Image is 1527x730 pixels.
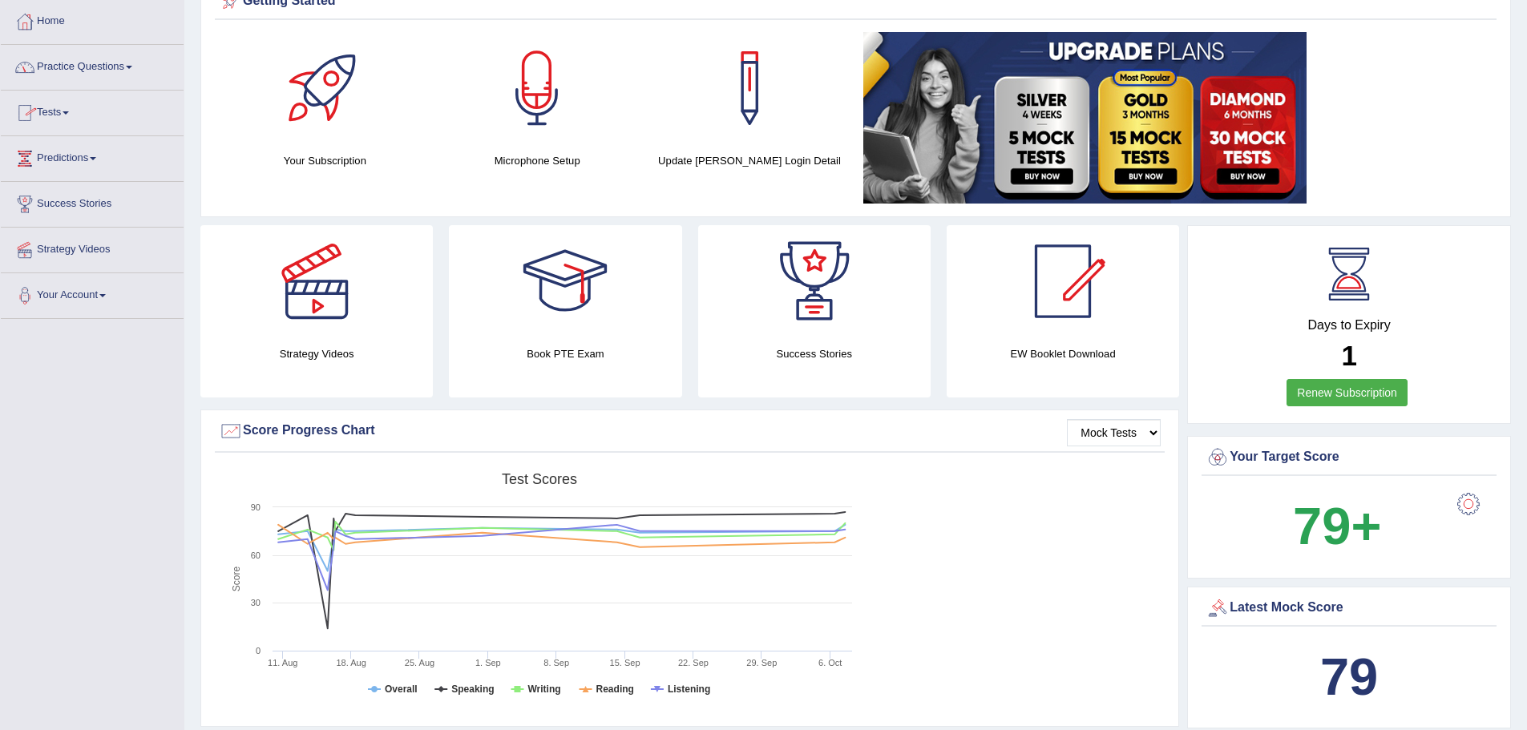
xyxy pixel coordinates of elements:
[231,567,242,592] tspan: Score
[668,684,710,695] tspan: Listening
[256,646,261,655] text: 0
[251,502,261,512] text: 90
[251,551,261,560] text: 60
[947,345,1179,362] h4: EW Booklet Download
[200,345,433,362] h4: Strategy Videos
[698,345,931,362] h4: Success Stories
[652,152,848,169] h4: Update [PERSON_NAME] Login Detail
[251,598,261,607] text: 30
[863,32,1307,204] img: small5.jpg
[1206,446,1493,470] div: Your Target Score
[1,228,184,268] a: Strategy Videos
[1,45,184,85] a: Practice Questions
[527,684,560,695] tspan: Writing
[219,419,1161,443] div: Score Progress Chart
[227,152,423,169] h4: Your Subscription
[336,658,366,667] tspan: 18. Aug
[1206,596,1493,620] div: Latest Mock Score
[385,684,418,695] tspan: Overall
[502,471,577,487] tspan: Test scores
[475,658,501,667] tspan: 1. Sep
[268,658,297,667] tspan: 11. Aug
[543,658,569,667] tspan: 8. Sep
[1287,379,1408,406] a: Renew Subscription
[1320,647,1378,706] b: 79
[1,91,184,131] a: Tests
[451,684,494,695] tspan: Speaking
[596,684,634,695] tspan: Reading
[1,136,184,176] a: Predictions
[449,345,681,362] h4: Book PTE Exam
[1341,340,1356,371] b: 1
[1,273,184,313] a: Your Account
[1206,318,1493,333] h4: Days to Expiry
[678,658,709,667] tspan: 22. Sep
[439,152,636,169] h4: Microphone Setup
[818,658,842,667] tspan: 6. Oct
[1,182,184,222] a: Success Stories
[746,658,777,667] tspan: 29. Sep
[610,658,640,667] tspan: 15. Sep
[405,658,434,667] tspan: 25. Aug
[1293,497,1381,555] b: 79+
